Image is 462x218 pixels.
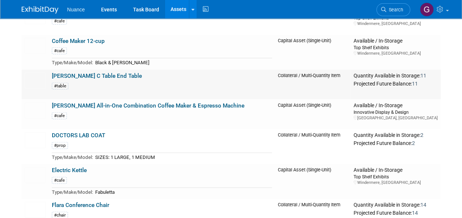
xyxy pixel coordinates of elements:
div: Available / In-Storage [353,38,437,44]
div: Projected Future Balance: [353,139,437,147]
a: Flara Conference Chair [52,202,109,208]
td: Capital Asset (Single-Unit) [275,35,351,70]
a: Coffee Maker 12-cup [52,38,105,44]
div: [GEOGRAPHIC_DATA], [GEOGRAPHIC_DATA] [353,115,437,121]
div: Projected Future Balance: [353,79,437,87]
td: Fabuletta [93,188,272,196]
span: 14 [412,210,418,216]
span: Search [386,7,403,12]
div: Windermere, [GEOGRAPHIC_DATA] [353,21,437,26]
td: SIZES: 1 LARGE, 1 MEDIUM [93,153,272,161]
div: Quantity Available in Storage: [353,202,437,208]
td: Collateral / Multi-Quantity Item [275,70,351,99]
span: 11 [420,73,426,79]
div: Available / In-Storage [353,167,437,174]
div: #table [52,83,68,90]
img: ExhibitDay [22,6,58,14]
td: Type/Make/Model: [52,153,93,161]
td: Capital Asset (Single-Unit) [275,5,351,35]
a: Electric Kettle [52,167,87,174]
td: Collateral / Multi-Quantity Item [275,129,351,164]
div: #cafe [52,112,67,119]
div: Innovative Display & Design [353,109,437,115]
td: Capital Asset (Single-Unit) [275,164,351,199]
div: #cafe [52,18,67,25]
img: Gioacchina Randazzo [420,3,434,17]
div: Quantity Available in Storage: [353,132,437,139]
div: #prop [52,142,68,149]
span: 2 [412,140,415,146]
a: DOCTORS LAB COAT [52,132,105,139]
div: Windermere, [GEOGRAPHIC_DATA] [353,180,437,185]
div: Windermere, [GEOGRAPHIC_DATA] [353,51,437,56]
div: Projected Future Balance: [353,208,437,217]
div: #cafe [52,177,67,184]
td: Type/Make/Model: [52,58,93,67]
span: 14 [420,202,426,208]
span: 11 [412,81,418,87]
a: [PERSON_NAME] All-in-One Combination Coffee Maker & Espresso Machine [52,102,244,109]
td: Capital Asset (Single-Unit) [275,99,351,129]
a: Search [376,3,410,16]
span: Nuance [67,7,85,12]
div: Available / In-Storage [353,102,437,109]
td: Type/Make/Model: [52,188,93,196]
td: Black & [PERSON_NAME] [93,58,272,67]
div: Top Shelf Exhibits [353,44,437,51]
div: Quantity Available in Storage: [353,73,437,79]
div: #cafe [52,47,67,54]
span: 2 [420,132,423,138]
a: [PERSON_NAME] C Table End Table [52,73,142,79]
div: Top Shelf Exhibits [353,174,437,180]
